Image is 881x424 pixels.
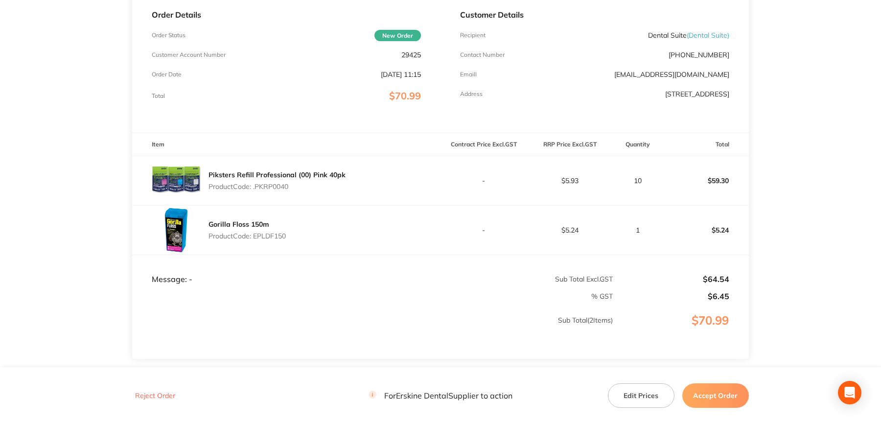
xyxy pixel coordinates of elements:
th: Item [132,133,440,156]
th: Quantity [613,133,663,156]
p: $59.30 [663,169,748,192]
span: ( Dental Suite ) [687,31,729,40]
p: $70.99 [614,314,748,347]
p: - [441,177,526,185]
a: [EMAIL_ADDRESS][DOMAIN_NAME] [614,70,729,79]
div: Open Intercom Messenger [838,381,861,404]
p: [STREET_ADDRESS] [665,90,729,98]
p: $5.93 [527,177,612,185]
p: Address [460,91,483,97]
p: Sub Total ( 2 Items) [133,316,613,344]
p: Sub Total Excl. GST [441,275,613,283]
th: Total [663,133,749,156]
p: $64.54 [614,275,729,283]
button: Accept Order [682,383,749,408]
img: OTU2bTk2aA [152,156,201,205]
a: Piksters Refill Professional (00) Pink 40pk [209,170,346,179]
p: [DATE] 11:15 [381,71,421,78]
p: - [441,226,526,234]
button: Edit Prices [608,383,674,408]
p: Recipient [460,32,486,39]
p: Order Details [152,10,421,19]
p: Order Date [152,71,182,78]
p: For Erskine Dental Supplier to action [369,391,512,400]
p: Order Status [152,32,185,39]
p: $5.24 [527,226,612,234]
p: % GST [133,292,613,300]
p: 1 [614,226,662,234]
span: New Order [374,30,421,41]
p: 29425 [401,51,421,59]
p: Product Code: EPLDF150 [209,232,286,240]
img: M3BtYzRkYQ [152,206,201,255]
p: $6.45 [614,292,729,301]
td: Message: - [132,255,440,284]
p: Customer Details [460,10,729,19]
p: Contact Number [460,51,505,58]
a: Gorilla Floss 150m [209,220,269,229]
th: RRP Price Excl. GST [527,133,613,156]
th: Contract Price Excl. GST [440,133,527,156]
p: Emaill [460,71,477,78]
p: [PHONE_NUMBER] [669,51,729,59]
p: Customer Account Number [152,51,226,58]
p: Dental Suite [648,31,729,39]
button: Reject Order [132,392,178,400]
p: $5.24 [663,218,748,242]
span: $70.99 [389,90,421,102]
p: 10 [614,177,662,185]
p: Product Code: .PKRP0040 [209,183,346,190]
p: Total [152,93,165,99]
